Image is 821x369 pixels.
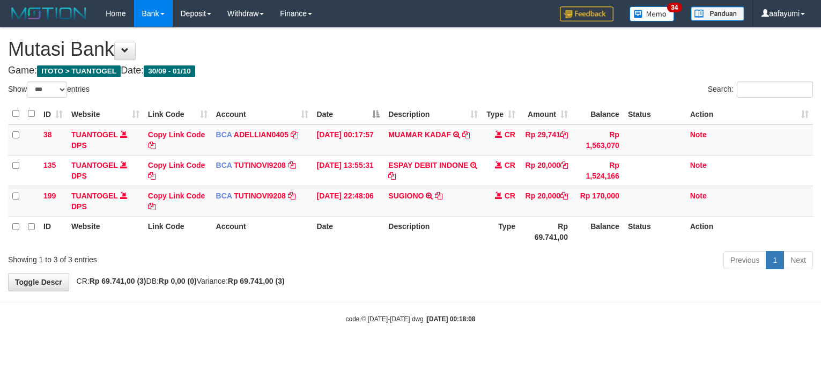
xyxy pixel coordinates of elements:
td: DPS [67,155,144,186]
td: [DATE] 13:55:31 [313,155,384,186]
a: TUTINOVI9208 [234,191,285,200]
a: ESPAY DEBIT INDONE [388,161,468,169]
select: Showentries [27,82,67,98]
a: ADELLIAN0405 [234,130,289,139]
label: Search: [708,82,813,98]
a: Note [690,130,707,139]
a: Copy TUTINOVI9208 to clipboard [288,161,295,169]
img: MOTION_logo.png [8,5,90,21]
a: Note [690,191,707,200]
a: TUANTOGEL [71,191,118,200]
th: Action: activate to sort column ascending [686,104,813,124]
td: DPS [67,124,144,156]
a: Copy ESPAY DEBIT INDONE to clipboard [388,172,396,180]
th: Website [67,216,144,247]
th: Website: activate to sort column ascending [67,104,144,124]
a: Copy SUGIONO to clipboard [435,191,442,200]
td: [DATE] 00:17:57 [313,124,384,156]
h4: Game: Date: [8,65,813,76]
th: Account: activate to sort column ascending [212,104,313,124]
a: Note [690,161,707,169]
span: CR [505,191,515,200]
strong: [DATE] 00:18:08 [427,315,475,323]
a: Copy MUAMAR KADAF to clipboard [462,130,470,139]
th: Action [686,216,813,247]
span: CR [505,161,515,169]
img: Button%20Memo.svg [630,6,675,21]
th: Status [624,104,686,124]
th: Balance [572,216,624,247]
th: Link Code: activate to sort column ascending [144,104,212,124]
th: Balance [572,104,624,124]
strong: Rp 69.741,00 (3) [228,277,285,285]
a: Copy Link Code [148,191,205,211]
span: CR: DB: Variance: [71,277,285,285]
td: DPS [67,186,144,216]
td: Rp 29,741 [520,124,572,156]
span: 135 [43,161,56,169]
a: Copy Rp 20,000 to clipboard [560,161,568,169]
a: TUANTOGEL [71,130,118,139]
th: Date: activate to sort column descending [313,104,384,124]
a: MUAMAR KADAF [388,130,451,139]
a: Toggle Descr [8,273,69,291]
td: Rp 20,000 [520,155,572,186]
input: Search: [737,82,813,98]
img: Feedback.jpg [560,6,613,21]
th: Status [624,216,686,247]
span: 30/09 - 01/10 [144,65,195,77]
a: Copy Rp 20,000 to clipboard [560,191,568,200]
a: Copy Rp 29,741 to clipboard [560,130,568,139]
th: ID: activate to sort column ascending [39,104,67,124]
span: CR [505,130,515,139]
a: Copy TUTINOVI9208 to clipboard [288,191,295,200]
a: Next [783,251,813,269]
th: Rp 69.741,00 [520,216,572,247]
strong: Rp 69.741,00 (3) [90,277,146,285]
th: Type: activate to sort column ascending [482,104,520,124]
td: Rp 1,563,070 [572,124,624,156]
td: [DATE] 22:48:06 [313,186,384,216]
small: code © [DATE]-[DATE] dwg | [346,315,476,323]
td: Rp 170,000 [572,186,624,216]
span: 38 [43,130,52,139]
span: 34 [667,3,682,12]
label: Show entries [8,82,90,98]
span: BCA [216,191,232,200]
a: TUTINOVI9208 [234,161,285,169]
span: BCA [216,161,232,169]
th: Account [212,216,313,247]
a: 1 [766,251,784,269]
th: Date [313,216,384,247]
h1: Mutasi Bank [8,39,813,60]
th: Amount: activate to sort column ascending [520,104,572,124]
th: ID [39,216,67,247]
td: Rp 20,000 [520,186,572,216]
a: Copy ADELLIAN0405 to clipboard [291,130,298,139]
div: Showing 1 to 3 of 3 entries [8,250,334,265]
a: Copy Link Code [148,130,205,150]
span: ITOTO > TUANTOGEL [37,65,121,77]
a: SUGIONO [388,191,424,200]
img: panduan.png [691,6,744,21]
th: Type [482,216,520,247]
th: Description [384,216,482,247]
td: Rp 1,524,166 [572,155,624,186]
a: Copy Link Code [148,161,205,180]
th: Description: activate to sort column ascending [384,104,482,124]
span: BCA [216,130,232,139]
th: Link Code [144,216,212,247]
strong: Rp 0,00 (0) [159,277,197,285]
span: 199 [43,191,56,200]
a: Previous [723,251,766,269]
a: TUANTOGEL [71,161,118,169]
